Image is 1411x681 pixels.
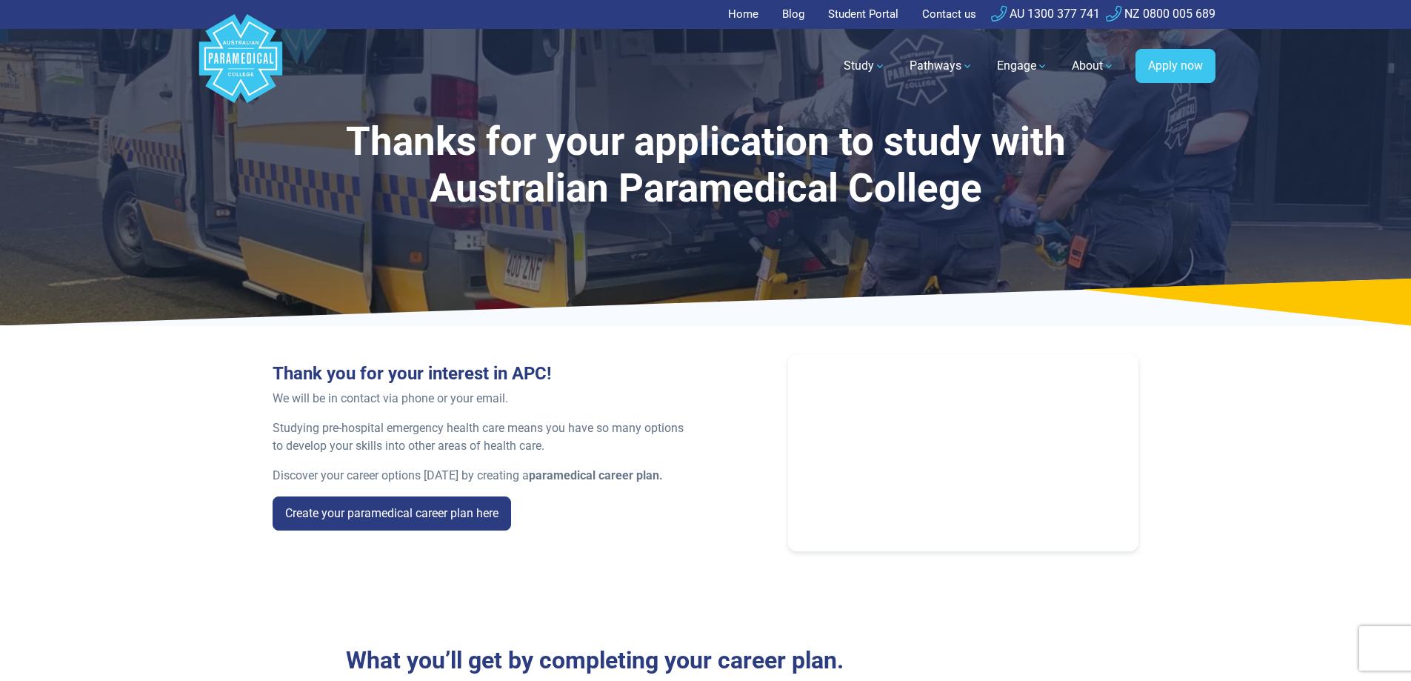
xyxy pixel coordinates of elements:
[273,467,697,485] p: Discover your career options [DATE] by creating a
[196,29,285,104] a: Australian Paramedical College
[1135,49,1215,83] a: Apply now
[346,646,1065,674] h2: What you’ll get by completing your career plan.
[273,419,697,455] p: Studying pre-hospital emergency health care means you have so many options to develop your skills...
[1063,45,1124,87] a: About
[273,390,697,408] p: We will be in contact via phone or your email.
[988,45,1057,87] a: Engage
[991,7,1100,21] a: AU 1300 377 741
[901,45,982,87] a: Pathways
[1106,7,1215,21] a: NZ 0800 005 689
[273,119,1139,213] h1: Thanks for your application to study with Australian Paramedical College
[835,45,895,87] a: Study
[273,363,552,384] strong: Thank you for your interest in APC!
[529,468,663,482] strong: paramedical career plan.
[273,496,511,531] a: Create your paramedical career plan here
